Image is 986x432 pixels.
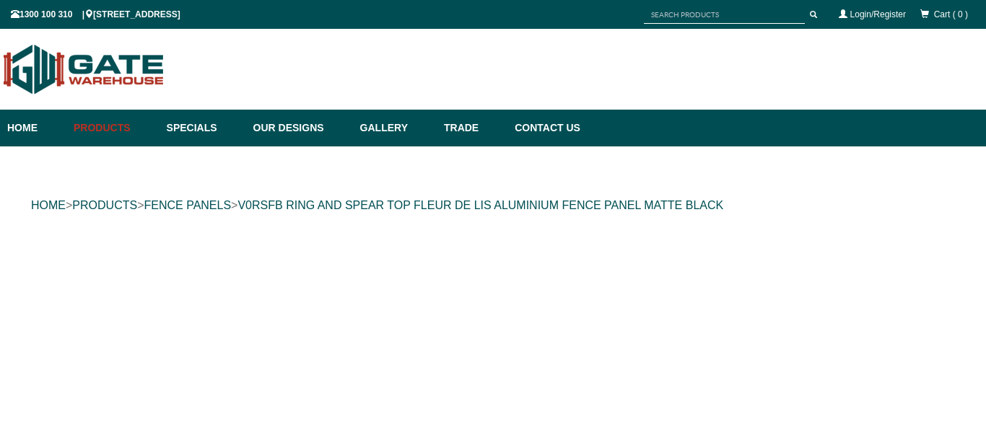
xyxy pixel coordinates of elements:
[850,9,906,19] a: Login/Register
[144,199,231,211] a: FENCE PANELS
[160,110,246,146] a: Specials
[66,110,160,146] a: Products
[246,110,353,146] a: Our Designs
[507,110,580,146] a: Contact Us
[31,182,955,229] div: > > >
[72,199,137,211] a: PRODUCTS
[353,110,437,146] a: Gallery
[11,9,180,19] span: 1300 100 310 | [STREET_ADDRESS]
[437,110,507,146] a: Trade
[934,9,968,19] span: Cart ( 0 )
[644,6,805,24] input: SEARCH PRODUCTS
[237,199,723,211] a: V0RSFB RING AND SPEAR TOP FLEUR DE LIS ALUMINIUM FENCE PANEL MATTE BLACK
[7,110,66,146] a: Home
[31,199,66,211] a: HOME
